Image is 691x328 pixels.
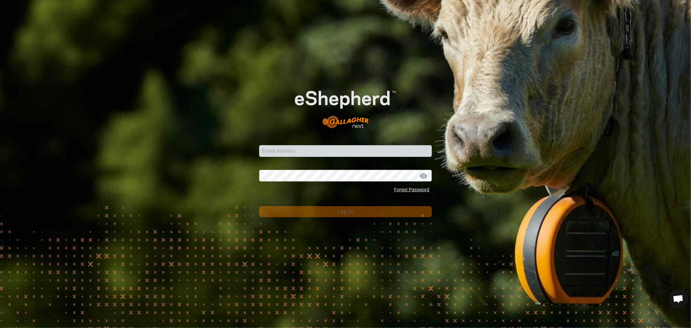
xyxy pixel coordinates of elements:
input: Email Address [259,145,432,157]
img: E-shepherd Logo [276,76,415,135]
button: Log In [259,206,432,217]
span: Log In [338,209,353,214]
a: Forgot Password [394,187,429,192]
a: Open chat [669,289,688,309]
